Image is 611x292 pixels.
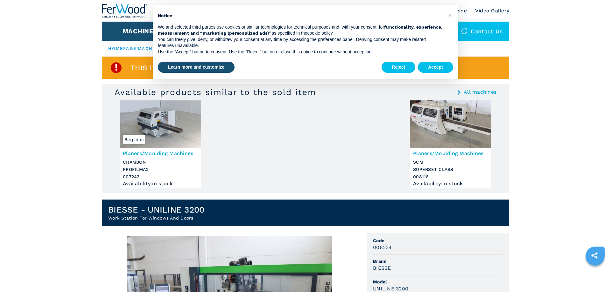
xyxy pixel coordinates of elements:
[137,46,138,51] span: |
[418,62,453,73] button: Accept
[120,100,201,148] img: Planers/Moulding Machines CHAMBON PROFILMAX
[102,4,148,18] img: Ferwood
[461,28,467,34] img: Contact us
[108,46,137,51] a: HOMEPAGE
[123,182,198,185] div: Availability : in stock
[475,8,509,14] a: Video Gallery
[584,263,606,287] iframe: Chat
[373,279,503,285] span: Model
[158,13,443,19] h2: Notice
[464,90,496,95] a: All machines
[413,150,488,157] h3: Planers/Moulding Machines
[108,205,204,215] h1: BIESSE - UNILINE 3200
[445,10,455,20] button: Close this notice
[413,182,488,185] div: Availability : in stock
[586,248,602,263] a: sharethis
[373,237,503,244] span: Code
[123,27,158,35] button: Machines
[123,159,198,180] h3: CHAMBON PROFILMAX 007243
[373,258,503,264] span: Brand
[158,37,443,49] p: You can freely give, deny, or withdraw your consent at any time by accessing the preferences pane...
[455,22,509,41] div: Contact us
[130,64,231,71] span: This item is already sold
[138,46,165,51] a: machines
[410,100,491,188] a: Planers/Moulding Machines SCM SUPERSET CLASSPlaners/Moulding MachinesSCMSUPERSET CLASS008116Avail...
[158,62,235,73] button: Learn more and customize
[448,11,452,19] span: ×
[123,150,198,157] h3: Planers/Moulding Machines
[115,87,316,97] h3: Available products similar to the sold item
[123,135,145,144] span: Bargains
[158,24,443,36] strong: functionality, experience, measurement and “marketing (personalized ads)”
[108,215,204,221] h2: Work Station For Windows And Doors
[373,264,391,272] h3: BIESSE
[382,62,415,73] button: Reject
[110,61,123,74] img: SoldProduct
[158,49,443,55] p: Use the “Accept” button to consent. Use the “Reject” button or close this notice to continue with...
[373,244,392,251] h3: 006224
[307,31,333,36] a: cookie policy
[413,159,488,180] h3: SCM SUPERSET CLASS 008116
[120,100,201,188] a: Planers/Moulding Machines CHAMBON PROFILMAXBargainsPlaners/Moulding MachinesCHAMBONPROFILMAX00724...
[158,24,443,37] p: We and selected third parties use cookies or similar technologies for technical purposes and, wit...
[410,100,491,148] img: Planers/Moulding Machines SCM SUPERSET CLASS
